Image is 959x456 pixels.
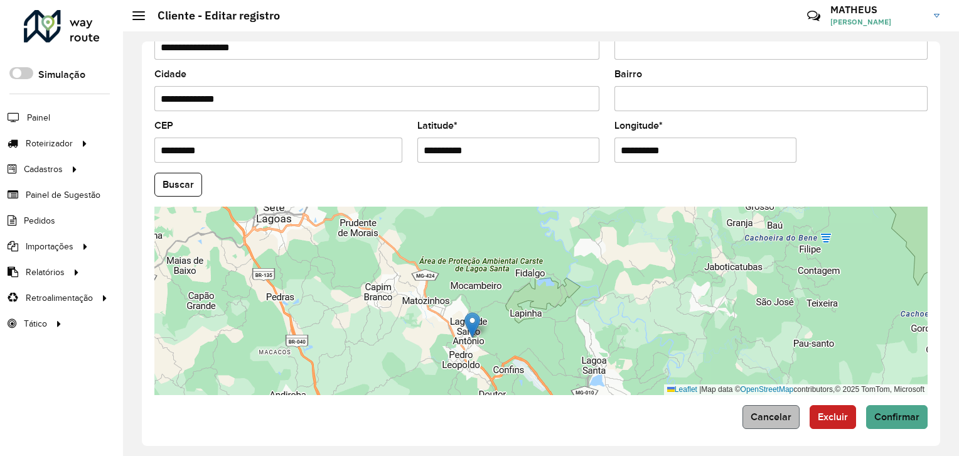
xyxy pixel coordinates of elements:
label: Longitude [614,118,663,133]
img: Marker [464,312,480,338]
span: Cancelar [751,411,791,422]
span: | [699,385,701,394]
span: Relatórios [26,266,65,279]
div: Map data © contributors,© 2025 TomTom, Microsoft [664,384,928,395]
a: OpenStreetMap [741,385,794,394]
span: Roteirizador [26,137,73,150]
button: Excluir [810,405,856,429]
label: Bairro [614,67,642,82]
h3: MATHEUS [830,4,924,16]
span: Confirmar [874,411,919,422]
button: Cancelar [742,405,800,429]
span: [PERSON_NAME] [830,16,924,28]
label: Latitude [417,118,458,133]
span: Painel [27,111,50,124]
span: Pedidos [24,214,55,227]
button: Buscar [154,173,202,197]
span: Cadastros [24,163,63,176]
span: Painel de Sugestão [26,188,100,202]
span: Retroalimentação [26,291,93,305]
span: Importações [26,240,73,253]
span: Tático [24,317,47,330]
h2: Cliente - Editar registro [145,9,280,23]
label: Simulação [38,67,85,82]
a: Contato Rápido [800,3,827,30]
button: Confirmar [866,405,928,429]
label: CEP [154,118,173,133]
a: Leaflet [667,385,697,394]
span: Excluir [818,411,848,422]
label: Cidade [154,67,186,82]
